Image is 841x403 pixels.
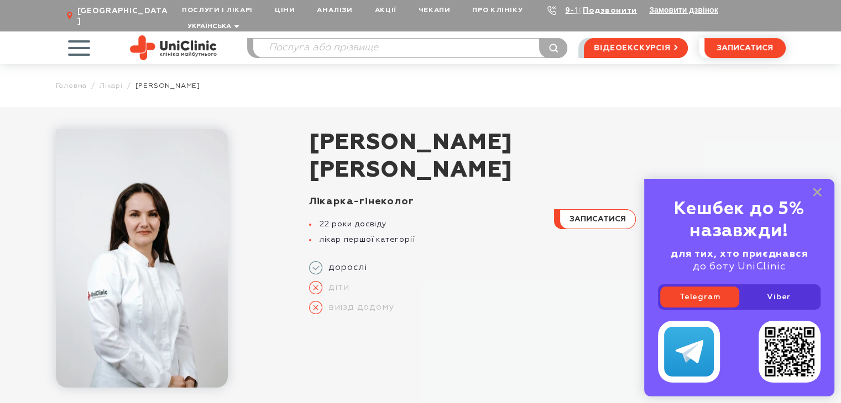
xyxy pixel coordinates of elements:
h1: [PERSON_NAME] [309,129,786,184]
img: Uniclinic [130,35,217,60]
a: Лікарі [100,82,123,90]
span: [GEOGRAPHIC_DATA] [77,6,171,26]
span: відеоекскурсія [594,39,670,57]
span: [PERSON_NAME] [309,129,786,157]
input: Послуга або прізвище [253,39,567,57]
button: Замовити дзвінок [649,6,718,14]
span: діти [322,282,349,293]
a: Головна [56,82,87,90]
div: Лікарка-гінеколог [309,195,541,208]
span: записатися [570,215,626,223]
span: дорослі [322,262,368,273]
a: відеоекскурсія [584,38,687,58]
span: виїзд додому [322,302,394,313]
b: для тих, хто приєднався [671,249,808,259]
li: лікар першої категорії [309,235,541,245]
button: Українська [185,23,239,31]
span: [PERSON_NAME] [135,82,200,90]
span: записатися [717,44,773,52]
div: до боту UniClinic [658,248,821,273]
a: Telegram [660,287,739,307]
a: 9-103 [565,7,589,14]
div: Кешбек до 5% назавжди! [658,198,821,242]
span: Українська [187,23,231,30]
button: записатися [704,38,786,58]
img: Воробйова Юлія Валеріївна [56,129,228,388]
button: записатися [554,209,636,229]
li: 22 роки досвіду [309,219,541,229]
a: Подзвонити [583,7,637,14]
a: Viber [739,287,818,307]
